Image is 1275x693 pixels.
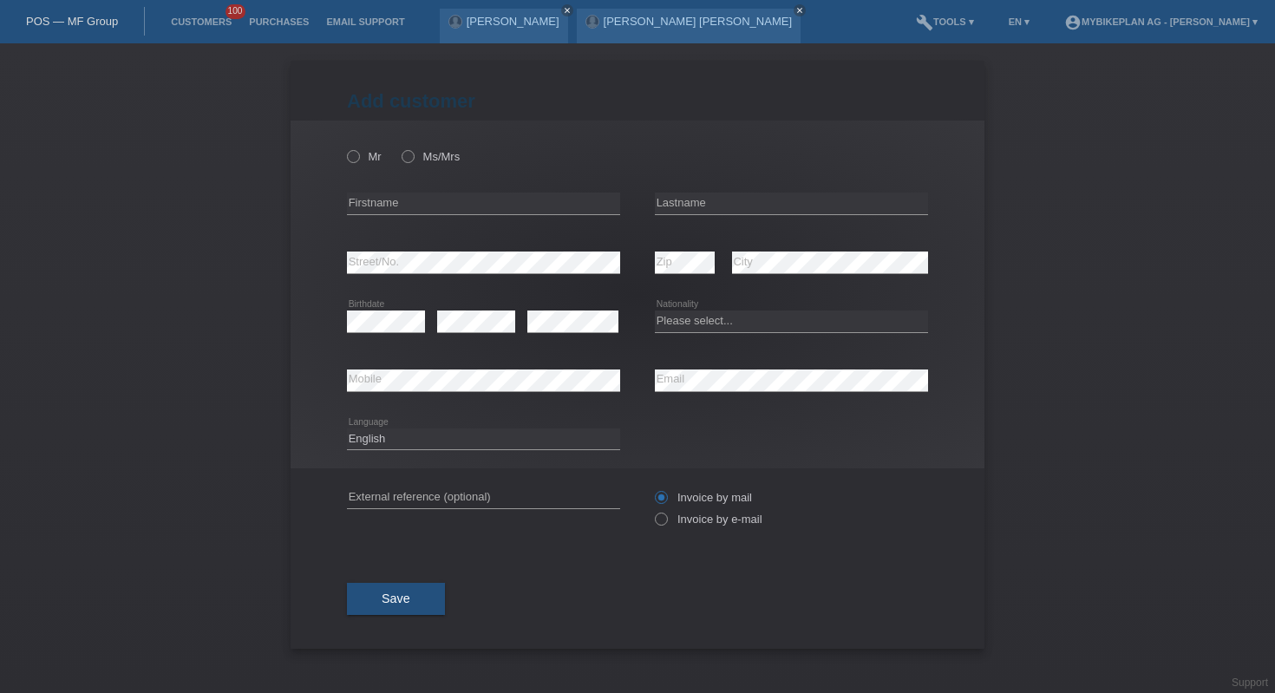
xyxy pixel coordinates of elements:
[347,150,382,163] label: Mr
[655,491,752,504] label: Invoice by mail
[561,4,573,16] a: close
[794,4,806,16] a: close
[347,90,928,112] h1: Add customer
[402,150,413,161] input: Ms/Mrs
[1000,16,1038,27] a: EN ▾
[162,16,240,27] a: Customers
[1056,16,1266,27] a: account_circleMybikeplan AG - [PERSON_NAME] ▾
[226,4,246,19] span: 100
[240,16,317,27] a: Purchases
[916,14,933,31] i: build
[907,16,983,27] a: buildTools ▾
[655,513,762,526] label: Invoice by e-mail
[382,592,410,605] span: Save
[604,15,792,28] a: [PERSON_NAME] [PERSON_NAME]
[1064,14,1082,31] i: account_circle
[402,150,460,163] label: Ms/Mrs
[1232,677,1268,689] a: Support
[317,16,413,27] a: Email Support
[655,491,666,513] input: Invoice by mail
[563,6,572,15] i: close
[347,583,445,616] button: Save
[347,150,358,161] input: Mr
[26,15,118,28] a: POS — MF Group
[655,513,666,534] input: Invoice by e-mail
[467,15,559,28] a: [PERSON_NAME]
[795,6,804,15] i: close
